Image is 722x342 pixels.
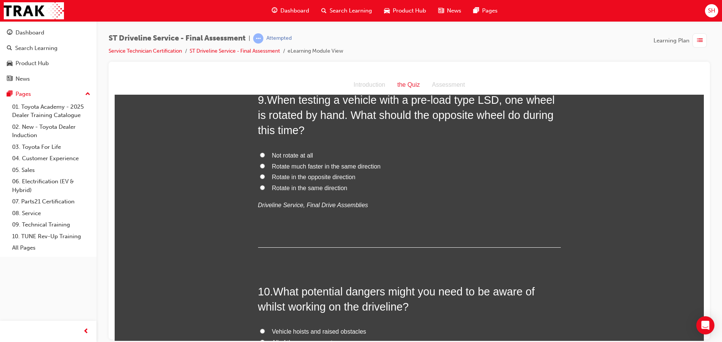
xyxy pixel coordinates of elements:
input: All of these are correct [145,264,150,269]
a: 08. Service [9,208,93,219]
li: eLearning Module View [288,47,343,56]
a: 02. New - Toyota Dealer Induction [9,121,93,141]
em: Driveline Service, Final Drive Assemblies [143,126,254,133]
span: Pages [482,6,498,15]
span: car-icon [7,60,12,67]
h2: 9 . [143,17,446,63]
div: Search Learning [15,44,58,53]
span: Vehicle hoists and raised obstacles [157,253,252,259]
a: Search Learning [3,41,93,55]
div: Attempted [266,35,292,42]
a: 07. Parts21 Certification [9,196,93,208]
span: news-icon [438,6,444,16]
div: News [16,75,30,83]
a: ST Driveline Service - Final Assessment [190,48,280,54]
span: pages-icon [473,6,479,16]
span: Rotate in the same direction [157,109,233,116]
a: 01. Toyota Academy - 2025 Dealer Training Catalogue [9,101,93,121]
span: Dashboard [280,6,309,15]
span: learningRecordVerb_ATTEMPT-icon [253,33,263,44]
button: DashboardSearch LearningProduct HubNews [3,24,93,87]
span: search-icon [7,45,12,52]
input: Rotate in the same direction [145,110,150,115]
span: Product Hub [393,6,426,15]
a: guage-iconDashboard [266,3,315,19]
a: Dashboard [3,26,93,40]
div: Assessment [311,4,356,15]
span: All of these are correct [157,264,218,270]
span: When testing a vehicle with a pre-load type LSD, one wheel is rotated by hand. What should the op... [143,19,440,61]
span: news-icon [7,76,12,83]
button: Pages [3,87,93,101]
a: Product Hub [3,56,93,70]
span: car-icon [384,6,390,16]
span: Learning Plan [654,36,689,45]
a: News [3,72,93,86]
a: car-iconProduct Hub [378,3,432,19]
span: list-icon [697,36,703,45]
a: 04. Customer Experience [9,153,93,164]
div: Pages [16,90,31,98]
span: prev-icon [83,327,89,336]
a: 09. Technical Training [9,219,93,231]
h2: 10 . [143,209,446,239]
div: the Quiz [277,4,311,15]
a: search-iconSearch Learning [315,3,378,19]
a: 05. Sales [9,164,93,176]
a: news-iconNews [432,3,467,19]
span: | [249,34,250,43]
span: search-icon [321,6,327,16]
a: All Pages [9,242,93,254]
img: Trak [4,2,64,19]
span: Rotate in the opposite direction [157,98,241,105]
span: pages-icon [7,91,12,98]
span: SH [708,6,715,15]
input: Rotate much faster in the same direction [145,88,150,93]
a: 03. Toyota For Life [9,141,93,153]
span: News [447,6,461,15]
a: Service Technician Certification [109,48,182,54]
span: guage-icon [7,30,12,36]
input: Not rotate at all [145,77,150,82]
button: SH [705,4,718,17]
button: Learning Plan [654,33,710,48]
span: Rotate much faster in the same direction [157,88,266,94]
a: 06. Electrification (EV & Hybrid) [9,176,93,196]
span: Search Learning [330,6,372,15]
input: Rotate in the opposite direction [145,99,150,104]
a: pages-iconPages [467,3,504,19]
div: Open Intercom Messenger [696,316,714,334]
a: 10. TUNE Rev-Up Training [9,231,93,242]
span: up-icon [85,89,90,99]
div: Product Hub [16,59,49,68]
div: Introduction [233,4,277,15]
span: What potential dangers might you need to be aware of whilst working on the driveline? [143,210,420,237]
div: Dashboard [16,28,44,37]
input: Vehicle hoists and raised obstacles [145,253,150,258]
span: Not rotate at all [157,77,199,83]
span: ST Driveline Service - Final Assessment [109,34,246,43]
span: guage-icon [272,6,277,16]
